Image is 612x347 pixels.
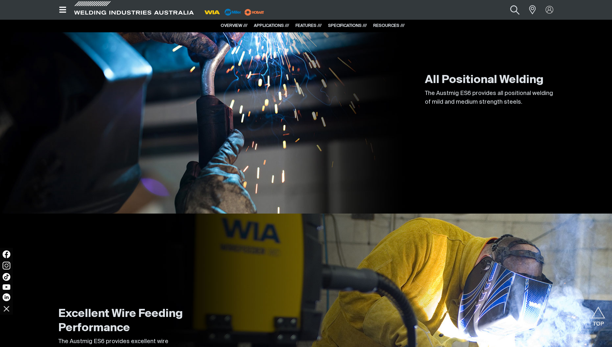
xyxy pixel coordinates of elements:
[502,1,528,18] button: Search products
[425,73,554,87] h2: All Positional Welding
[254,24,289,28] a: APPLICATIONS ///
[3,284,10,290] img: YouTube
[3,293,10,301] img: LinkedIn
[328,24,367,28] a: SPECIFICATIONS ///
[425,89,554,107] p: The Austmig ES6 provides all positional welding of mild and medium strength steels.
[3,262,10,269] img: Instagram
[221,24,247,28] a: OVERVIEW ///
[591,307,606,321] button: Scroll to top
[296,24,322,28] a: FEATURES ///
[3,273,10,281] img: TikTok
[1,303,12,314] img: hide socials
[496,3,526,17] input: Product name or item number...
[3,250,10,258] img: Facebook
[243,7,266,17] img: miller
[373,24,405,28] a: RESOURCES ///
[243,10,266,15] a: miller
[58,309,183,334] strong: Excellent Wire Feeding Performance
